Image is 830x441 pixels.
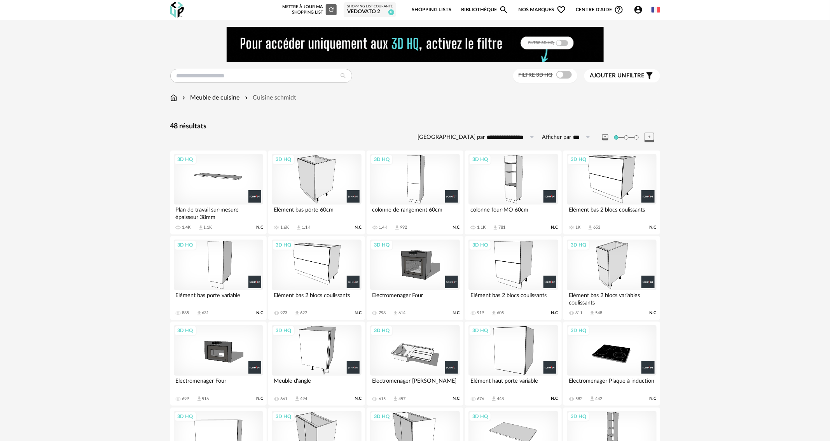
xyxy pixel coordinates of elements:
[181,93,187,102] img: svg+xml;base64,PHN2ZyB3aWR0aD0iMTYiIGhlaWdodD0iMTYiIHZpZXdCb3g9IjAgMCAxNiAxNiIgZmlsbD0ibm9uZSIgeG...
[563,322,660,406] a: 3D HQ Electromenager Plaque à induction 582 Download icon 442 N.C
[174,240,197,250] div: 3D HQ
[477,225,486,230] div: 1.1K
[170,236,267,320] a: 3D HQ Elément bas porte variable 885 Download icon 631 N.C
[477,396,484,402] div: 676
[469,240,491,250] div: 3D HQ
[590,72,645,80] span: filtre
[468,205,558,220] div: colonne four-MO 60cm
[272,205,361,220] div: Elément bas porte 60cm
[174,325,197,336] div: 3D HQ
[595,396,602,402] div: 442
[272,325,295,336] div: 3D HQ
[281,4,337,15] div: Mettre à jour ma Shopping List
[542,134,571,141] label: Afficher par
[196,310,202,316] span: Download icon
[418,134,485,141] label: [GEOGRAPHIC_DATA] par
[388,9,394,15] span: 10
[412,1,451,19] a: Shopping Lists
[519,1,566,19] span: Nos marques
[465,322,561,406] a: 3D HQ Elément haut porte variable 676 Download icon 448 N.C
[461,1,508,19] a: BibliothèqueMagnify icon
[294,396,300,402] span: Download icon
[256,310,263,316] span: N.C
[469,154,491,164] div: 3D HQ
[370,240,393,250] div: 3D HQ
[198,225,204,231] span: Download icon
[465,236,561,320] a: 3D HQ Elément bas 2 blocs coulissants 919 Download icon 605 N.C
[551,225,558,230] span: N.C
[370,205,460,220] div: colonne de rangement 60cm
[272,376,361,391] div: Meuble d'angle
[567,411,590,422] div: 3D HQ
[491,310,497,316] span: Download icon
[557,5,566,14] span: Heart Outline icon
[634,5,643,14] span: Account Circle icon
[469,325,491,336] div: 3D HQ
[575,225,580,230] div: 1K
[347,4,393,9] div: Shopping List courante
[593,225,600,230] div: 653
[499,5,508,14] span: Magnify icon
[497,396,504,402] div: 448
[595,310,602,316] div: 548
[493,225,498,231] span: Download icon
[355,225,362,230] span: N.C
[370,154,393,164] div: 3D HQ
[567,325,590,336] div: 3D HQ
[272,154,295,164] div: 3D HQ
[497,310,504,316] div: 605
[268,236,365,320] a: 3D HQ Elément bas 2 blocs coulissants 973 Download icon 627 N.C
[300,310,307,316] div: 627
[196,396,202,402] span: Download icon
[294,310,300,316] span: Download icon
[174,376,263,391] div: Electromenager Four
[272,290,361,306] div: Elément bas 2 blocs coulissants
[370,376,460,391] div: Electromenager [PERSON_NAME]
[519,72,553,78] span: Filtre 3D HQ
[563,150,660,234] a: 3D HQ Elément bas 2 blocs coulissants 1K Download icon 653 N.C
[280,225,289,230] div: 1.6K
[355,310,362,316] span: N.C
[498,225,505,230] div: 781
[280,310,287,316] div: 973
[453,225,460,230] span: N.C
[587,225,593,231] span: Download icon
[181,93,240,102] div: Meuble de cuisine
[170,150,267,234] a: 3D HQ Plan de travail sur-mesure épaisseur 38mm 1.4K Download icon 1.1K N.C
[170,93,177,102] img: svg+xml;base64,PHN2ZyB3aWR0aD0iMTYiIGhlaWdodD0iMTciIHZpZXdCb3g9IjAgMCAxNiAxNyIgZmlsbD0ibm9uZSIgeG...
[468,376,558,391] div: Elément haut porte variable
[650,310,657,316] span: N.C
[650,225,657,230] span: N.C
[394,225,400,231] span: Download icon
[296,225,302,231] span: Download icon
[204,225,212,230] div: 1.1K
[477,310,484,316] div: 919
[170,2,184,18] img: OXP
[465,150,561,234] a: 3D HQ colonne four-MO 60cm 1.1K Download icon 781 N.C
[170,122,660,131] div: 48 résultats
[650,396,657,401] span: N.C
[567,376,656,391] div: Electromenager Plaque à induction
[634,5,647,14] span: Account Circle icon
[272,411,295,422] div: 3D HQ
[589,396,595,402] span: Download icon
[182,396,189,402] div: 699
[174,411,197,422] div: 3D HQ
[202,396,209,402] div: 516
[379,225,387,230] div: 1.4K
[551,310,558,316] span: N.C
[256,396,263,401] span: N.C
[182,225,191,230] div: 1.4K
[202,310,209,316] div: 631
[227,27,604,62] img: NEW%20NEW%20HQ%20NEW_V1.gif
[174,290,263,306] div: Elément bas porte variable
[347,4,393,16] a: Shopping List courante VEDOVATO 2 10
[575,396,582,402] div: 582
[256,225,263,230] span: N.C
[280,396,287,402] div: 661
[174,154,197,164] div: 3D HQ
[453,310,460,316] span: N.C
[367,150,463,234] a: 3D HQ colonne de rangement 60cm 1.4K Download icon 992 N.C
[491,396,497,402] span: Download icon
[652,5,660,14] img: fr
